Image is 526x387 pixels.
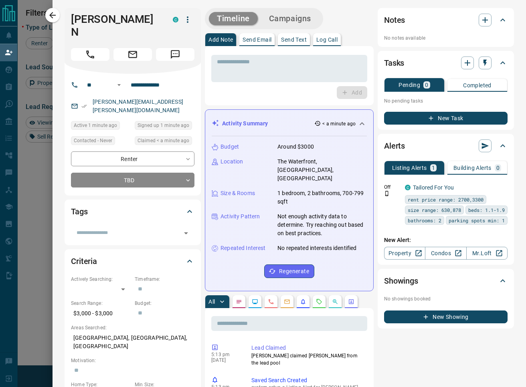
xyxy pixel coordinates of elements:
p: Activity Summary [222,119,268,128]
p: No showings booked [384,295,508,302]
span: Claimed < a minute ago [138,137,189,145]
h2: Tags [71,205,87,218]
p: Completed [463,83,492,88]
p: Off [384,183,400,191]
div: Tasks [384,53,508,73]
svg: Notes [236,298,242,305]
a: Property [384,247,425,260]
span: Contacted - Never [74,137,112,145]
svg: Requests [316,298,322,305]
p: Budget [221,143,239,151]
h2: Alerts [384,139,405,152]
p: Motivation: [71,357,194,364]
p: Actively Searching: [71,276,131,283]
div: Alerts [384,136,508,155]
span: beds: 1.1-1.9 [468,206,505,214]
div: Criteria [71,252,194,271]
span: Call [71,48,109,61]
svg: Opportunities [332,298,338,305]
button: New Showing [384,310,508,323]
p: Search Range: [71,300,131,307]
svg: Email Verified [81,103,87,109]
button: Campaigns [261,12,319,25]
span: rent price range: 2700,3300 [408,196,484,204]
h2: Showings [384,274,418,287]
span: Message [156,48,194,61]
a: [PERSON_NAME][EMAIL_ADDRESS][PERSON_NAME][DOMAIN_NAME] [93,99,183,113]
p: No pending tasks [384,95,508,107]
svg: Calls [268,298,274,305]
p: Lead Claimed [251,344,364,352]
a: Mr.Loft [466,247,508,260]
p: Log Call [316,37,338,42]
button: Timeline [209,12,258,25]
div: Fri Sep 12 2025 [135,136,194,147]
p: < a minute ago [322,120,356,127]
svg: Lead Browsing Activity [252,298,258,305]
p: Timeframe: [135,276,194,283]
span: Signed up 1 minute ago [138,121,189,129]
svg: Push Notification Only [384,191,390,196]
h2: Tasks [384,56,404,69]
div: Renter [71,151,194,166]
div: TBD [71,173,194,187]
p: The Waterfront, [GEOGRAPHIC_DATA], [GEOGRAPHIC_DATA] [277,157,367,183]
p: 0 [425,82,428,88]
button: Regenerate [264,264,314,278]
svg: Emails [284,298,290,305]
p: All [208,299,215,304]
button: Open [114,80,124,90]
p: Around $3000 [277,143,314,151]
span: parking spots min: 1 [449,216,505,224]
p: No notes available [384,34,508,42]
p: Building Alerts [453,165,492,171]
span: size range: 630,878 [408,206,461,214]
button: Open [180,228,192,239]
p: $3,000 - $3,000 [71,307,131,320]
svg: Listing Alerts [300,298,306,305]
div: Fri Sep 12 2025 [71,121,131,132]
p: Activity Pattern [221,212,260,221]
div: condos.ca [173,17,178,22]
div: Tags [71,202,194,221]
span: bathrooms: 2 [408,216,441,224]
a: Condos [425,247,466,260]
p: Saved Search Created [251,376,364,385]
p: Not enough activity data to determine. Try reaching out based on best practices. [277,212,367,238]
div: Activity Summary< a minute ago [212,116,367,131]
svg: Agent Actions [348,298,354,305]
p: [PERSON_NAME] claimed [PERSON_NAME] from the lead pool [251,352,364,367]
h1: [PERSON_NAME] N [71,13,161,38]
p: 1 bedroom, 2 bathrooms, 700-799 sqft [277,189,367,206]
p: Add Note [208,37,233,42]
p: Location [221,157,243,166]
p: [DATE] [211,357,239,363]
button: New Task [384,112,508,125]
h2: Notes [384,14,405,26]
p: 0 [496,165,500,171]
p: New Alert: [384,236,508,244]
div: Notes [384,10,508,30]
p: Listing Alerts [392,165,427,171]
span: Active 1 minute ago [74,121,117,129]
a: Tailored For You [413,184,454,191]
p: Send Text [281,37,307,42]
p: No repeated interests identified [277,244,356,252]
p: Areas Searched: [71,324,194,331]
p: Size & Rooms [221,189,255,198]
div: Fri Sep 12 2025 [135,121,194,132]
p: [GEOGRAPHIC_DATA], [GEOGRAPHIC_DATA], [GEOGRAPHIC_DATA] [71,331,194,353]
p: 1 [432,165,435,171]
p: Pending [399,82,420,88]
div: Showings [384,271,508,290]
p: Repeated Interest [221,244,265,252]
div: condos.ca [405,185,411,190]
span: Email [113,48,152,61]
h2: Criteria [71,255,97,268]
p: 5:13 pm [211,352,239,357]
p: Budget: [135,300,194,307]
p: Send Email [243,37,271,42]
